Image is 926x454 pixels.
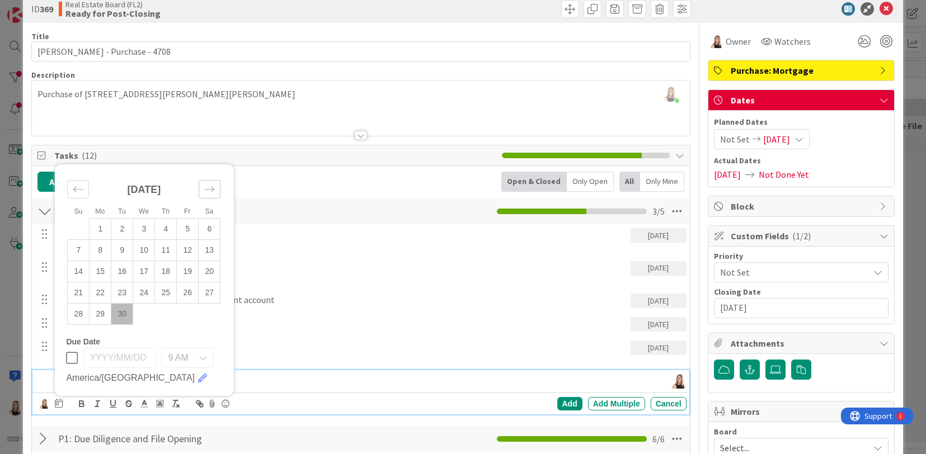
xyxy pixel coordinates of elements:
p: Final Report to Clients [73,317,626,330]
input: Add Checklist... [54,429,306,449]
td: Thursday, 2025/Sep/25 12:00 PM [155,282,177,303]
span: Not Set [720,264,863,280]
button: Add Checklist [37,172,116,192]
input: type card name here... [31,41,690,62]
td: Tuesday, 2025/Sep/30 12:00 PM [111,303,133,324]
span: 9 AM [168,350,188,366]
td: Tuesday, 2025/Sep/02 12:00 PM [111,218,133,239]
strong: [DATE] [128,184,161,195]
span: Board [714,428,737,436]
td: Thursday, 2025/Sep/18 12:00 PM [155,261,177,282]
td: Friday, 2025/Sep/19 12:00 PM [177,261,199,282]
input: Add Checklist... [54,201,306,221]
span: Mirrors [731,405,874,418]
div: Add Multiple [588,397,645,410]
td: Saturday, 2025/Sep/13 12:00 PM [199,239,220,261]
small: Su [74,207,82,215]
b: Ready for Post-Closing [65,9,161,18]
img: DB [671,373,687,389]
span: Actual Dates [714,155,889,167]
span: ID [31,2,53,16]
small: Tu [118,207,126,215]
span: Tasks [54,149,496,162]
span: Planned Dates [714,116,889,128]
div: Priority [714,252,889,260]
span: Due Date [66,338,100,346]
span: Description [31,70,75,80]
div: Move backward to switch to the previous month. [67,180,89,198]
label: Title [31,31,49,41]
td: Saturday, 2025/Sep/06 12:00 PM [199,218,220,239]
div: [DATE] [631,317,687,332]
td: Saturday, 2025/Sep/20 12:00 PM [199,261,220,282]
td: Sunday, 2025/Sep/28 12:00 PM [68,303,90,324]
img: DB [710,35,723,48]
td: Tuesday, 2025/Sep/09 12:00 PM [111,239,133,261]
span: Block [731,200,874,213]
span: Owner [726,35,751,48]
small: Th [162,207,170,215]
span: 3 / 5 [652,205,665,218]
td: Friday, 2025/Sep/12 12:00 PM [177,239,199,261]
div: [DATE] [631,228,687,243]
span: [DATE] [714,168,741,181]
div: [DATE] [631,340,687,355]
p: Send Confirmation of Registration [73,228,626,241]
span: Watchers [774,35,811,48]
td: Sunday, 2025/Sep/14 12:00 PM [68,261,90,282]
span: Attachments [731,337,874,350]
td: Monday, 2025/Sep/22 12:00 PM [90,282,111,303]
td: Tuesday, 2025/Sep/16 12:00 PM [111,261,133,282]
td: Thursday, 2025/Sep/11 12:00 PM [155,239,177,261]
img: 69hUFmzDBdjIwzkImLfpiba3FawNlolQ.jpg [662,86,678,102]
div: Calendar [55,170,233,338]
div: Open & Closed [501,172,567,192]
span: ( 1/2 ) [792,230,811,242]
p: Bill and Pay [73,261,626,274]
p: Send remainder of funds to deposit to client account [73,294,626,306]
input: YYYY/MM/DD [83,348,156,368]
span: [DATE] [763,133,790,146]
div: Cancel [651,397,687,410]
td: Monday, 2025/Sep/15 12:00 PM [90,261,111,282]
span: America/[GEOGRAPHIC_DATA] [66,371,195,385]
td: Tuesday, 2025/Sep/23 12:00 PM [111,282,133,303]
td: Monday, 2025/Sep/01 12:00 PM [90,218,111,239]
td: Wednesday, 2025/Sep/03 12:00 PM [133,218,155,239]
small: Mo [95,207,105,215]
div: [DATE] [631,261,687,276]
div: Add [557,397,582,410]
div: 1 [58,4,61,13]
div: Closing Date [714,288,889,296]
td: Monday, 2025/Sep/08 12:00 PM [90,239,111,261]
span: 6 / 6 [652,432,665,446]
small: Sa [205,207,213,215]
div: Move forward to switch to the next month. [199,180,220,198]
td: Saturday, 2025/Sep/27 12:00 PM [199,282,220,303]
p: Pay property taxes [55,373,661,386]
td: Friday, 2025/Sep/05 12:00 PM [177,218,199,239]
span: Dates [731,93,874,107]
td: Friday, 2025/Sep/26 12:00 PM [177,282,199,303]
td: Wednesday, 2025/Sep/10 12:00 PM [133,239,155,261]
img: DB [39,399,49,409]
td: Wednesday, 2025/Sep/17 12:00 PM [133,261,155,282]
td: Sunday, 2025/Sep/07 12:00 PM [68,239,90,261]
b: 369 [40,3,53,15]
p: Purchase of [STREET_ADDRESS][PERSON_NAME][PERSON_NAME] [37,88,684,101]
div: Only Mine [640,172,684,192]
span: Custom Fields [731,229,874,243]
span: Support [23,2,51,15]
small: Fr [184,207,191,215]
span: Not Done Yet [759,168,809,181]
div: [DATE] [631,294,687,308]
p: Final Report to Lender [73,340,626,353]
span: ( 12 ) [82,150,97,161]
small: We [139,207,149,215]
span: Not Set [720,133,750,146]
div: All [619,172,640,192]
input: YYYY/MM/DD [720,299,882,318]
td: Monday, 2025/Sep/29 12:00 PM [90,303,111,324]
div: Only Open [567,172,614,192]
td: Thursday, 2025/Sep/04 12:00 PM [155,218,177,239]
